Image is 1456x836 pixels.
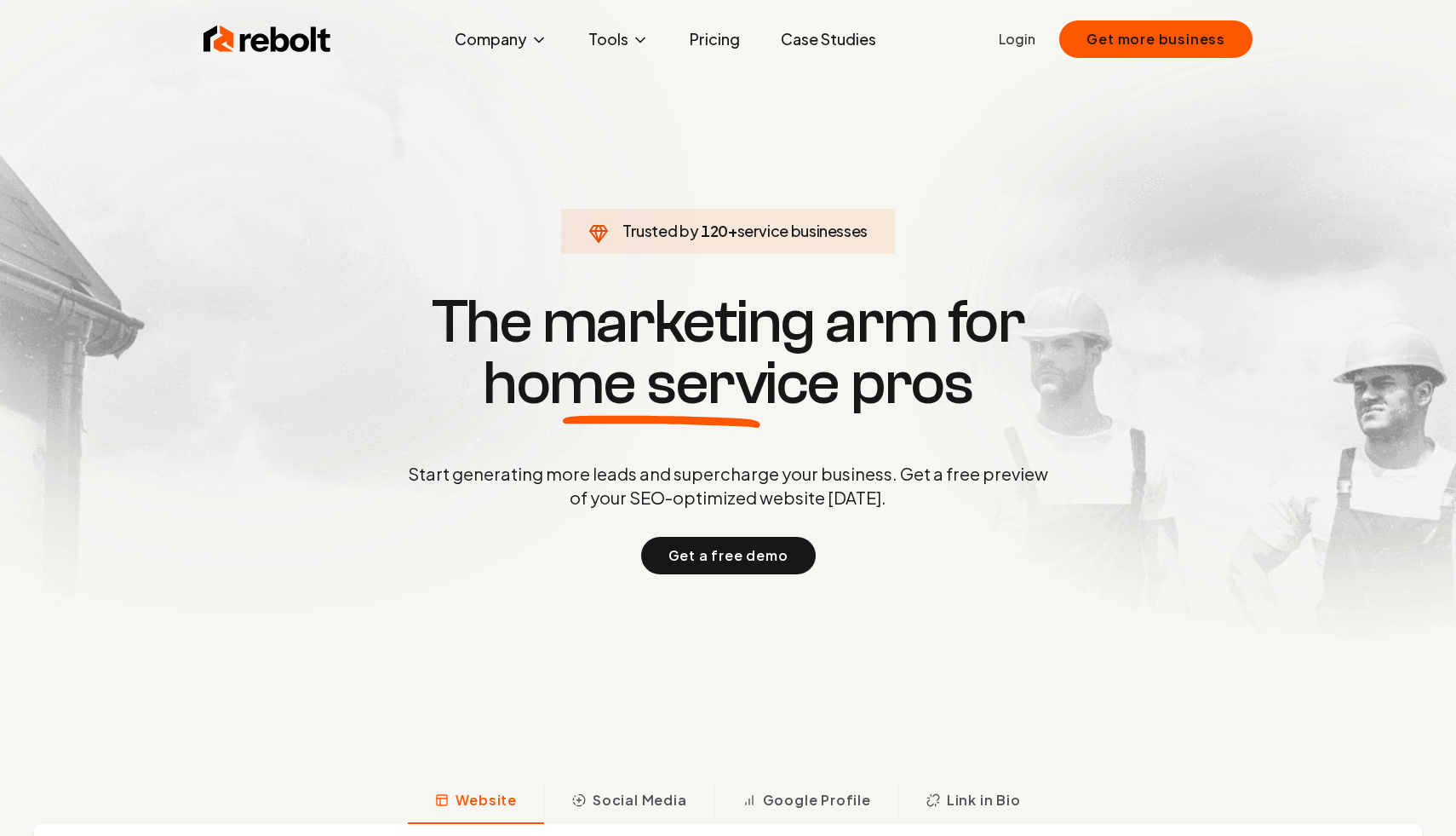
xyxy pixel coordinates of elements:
img: Rebolt Logo [203,22,331,56]
span: 120 [701,219,728,243]
span: + [728,221,737,240]
button: Social Media [544,780,714,824]
span: Social Media [593,790,687,810]
span: Trusted by [622,221,698,240]
span: Link in Bio [947,790,1021,810]
button: Google Profile [714,780,898,824]
a: Pricing [676,22,754,56]
button: Get a free demo [641,537,816,574]
button: Website [408,780,544,824]
span: Google Profile [763,790,871,810]
span: home service [483,353,840,414]
button: Link in Bio [898,780,1048,824]
button: Company [441,22,561,56]
a: Login [999,29,1035,49]
span: Website [456,790,517,810]
p: Start generating more leads and supercharge your business. Get a free preview of your SEO-optimiz... [404,462,1052,510]
span: service businesses [737,221,868,240]
button: Tools [575,22,662,56]
h1: The marketing arm for pros [319,291,1137,414]
a: Case Studies [767,22,890,56]
button: Get more business [1059,20,1253,58]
